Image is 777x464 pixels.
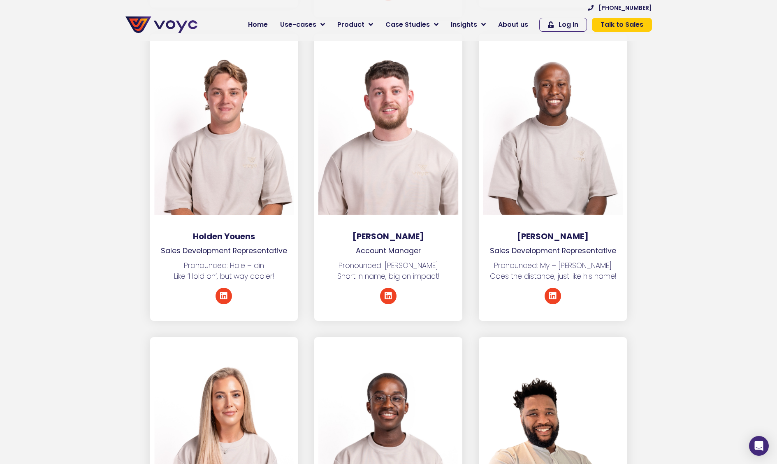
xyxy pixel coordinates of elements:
span: Case Studies [385,20,430,30]
p: Account Manager [314,245,462,256]
span: Product [337,20,364,30]
p: Sales Development Representative [150,245,298,256]
h3: [PERSON_NAME] [479,231,627,241]
a: [PHONE_NUMBER] [588,5,652,11]
span: Use-cases [280,20,316,30]
span: Log In [559,21,578,28]
span: Talk to Sales [601,21,643,28]
div: Open Intercom Messenger [749,436,769,456]
h3: [PERSON_NAME] [314,231,462,241]
a: Case Studies [379,16,445,33]
span: Home [248,20,268,30]
img: voyc-full-logo [125,16,197,33]
a: Product [331,16,379,33]
span: About us [498,20,528,30]
a: Talk to Sales [592,18,652,32]
h3: Holden Youens [150,231,298,241]
span: Insights [451,20,477,30]
a: About us [492,16,534,33]
a: Home [242,16,274,33]
p: Pronounced: [PERSON_NAME] Short in name, big on impact! [314,260,462,282]
a: Log In [539,18,587,32]
p: Sales Development Representative [479,245,627,256]
p: Pronounced: Hole – din Like ‘Hold on’, but way cooler! [150,260,298,282]
span: [PHONE_NUMBER] [598,5,652,11]
p: Pronounced: My – [PERSON_NAME] Goes the distance, just like his name! [479,260,627,282]
a: Use-cases [274,16,331,33]
a: Insights [445,16,492,33]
